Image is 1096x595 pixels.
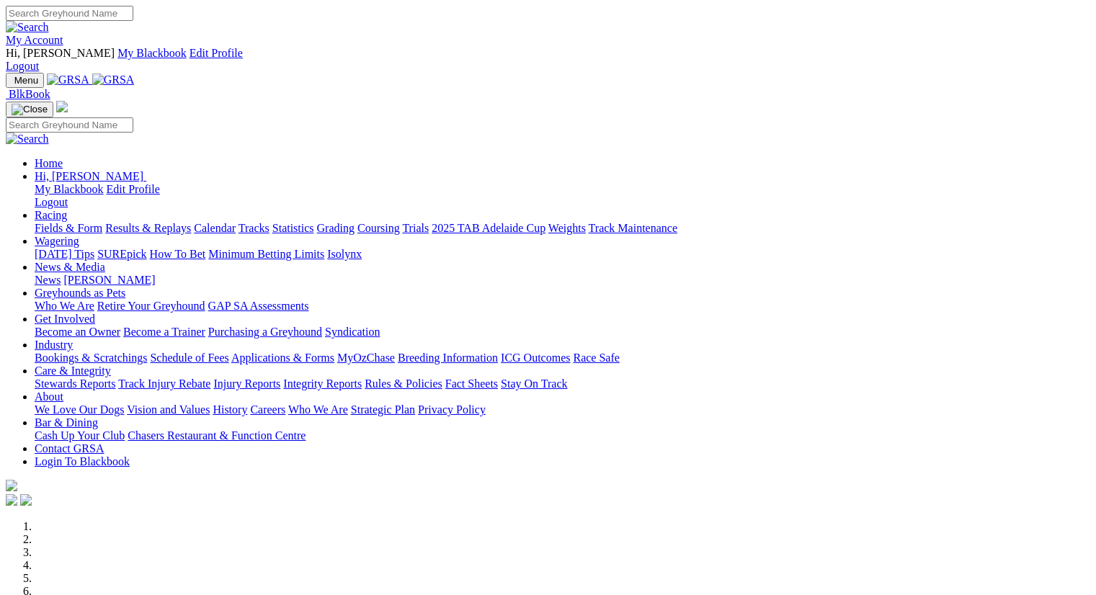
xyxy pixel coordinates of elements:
div: Hi, [PERSON_NAME] [35,183,1090,209]
img: Search [6,133,49,146]
div: My Account [6,47,1090,73]
a: News & Media [35,261,105,273]
div: News & Media [35,274,1090,287]
a: Login To Blackbook [35,455,130,467]
input: Search [6,6,133,21]
a: Become a Trainer [123,326,205,338]
a: Integrity Reports [283,377,362,390]
a: Contact GRSA [35,442,104,455]
a: Wagering [35,235,79,247]
img: GRSA [92,73,135,86]
button: Toggle navigation [6,73,44,88]
a: My Blackbook [35,183,104,195]
a: GAP SA Assessments [208,300,309,312]
a: Privacy Policy [418,403,486,416]
a: Chasers Restaurant & Function Centre [128,429,306,442]
div: Wagering [35,248,1090,261]
a: ICG Outcomes [501,352,570,364]
img: logo-grsa-white.png [56,101,68,112]
a: Schedule of Fees [150,352,228,364]
a: Retire Your Greyhound [97,300,205,312]
span: Menu [14,75,38,86]
a: Edit Profile [107,183,160,195]
a: Get Involved [35,313,95,325]
img: logo-grsa-white.png [6,480,17,491]
a: Who We Are [288,403,348,416]
a: History [213,403,247,416]
a: Minimum Betting Limits [208,248,324,260]
a: 2025 TAB Adelaide Cup [432,222,545,234]
a: Weights [548,222,586,234]
img: twitter.svg [20,494,32,506]
a: My Blackbook [117,47,187,59]
a: Syndication [325,326,380,338]
input: Search [6,117,133,133]
a: Calendar [194,222,236,234]
span: Hi, [PERSON_NAME] [6,47,115,59]
a: Who We Are [35,300,94,312]
div: Industry [35,352,1090,364]
a: MyOzChase [337,352,395,364]
div: Get Involved [35,326,1090,339]
a: [PERSON_NAME] [63,274,155,286]
a: Isolynx [327,248,362,260]
a: SUREpick [97,248,146,260]
div: Racing [35,222,1090,235]
a: Race Safe [573,352,619,364]
a: Greyhounds as Pets [35,287,125,299]
span: Hi, [PERSON_NAME] [35,170,143,182]
a: Become an Owner [35,326,120,338]
span: BlkBook [9,88,50,100]
button: Toggle navigation [6,102,53,117]
a: Tracks [239,222,269,234]
a: About [35,390,63,403]
a: Strategic Plan [351,403,415,416]
a: Bar & Dining [35,416,98,429]
a: We Love Our Dogs [35,403,124,416]
div: Bar & Dining [35,429,1090,442]
a: My Account [6,34,63,46]
a: Purchasing a Greyhound [208,326,322,338]
a: Statistics [272,222,314,234]
a: Track Injury Rebate [118,377,210,390]
img: Close [12,104,48,115]
div: About [35,403,1090,416]
a: Cash Up Your Club [35,429,125,442]
a: Home [35,157,63,169]
a: Applications & Forms [231,352,334,364]
img: Search [6,21,49,34]
a: Fields & Form [35,222,102,234]
a: Racing [35,209,67,221]
a: BlkBook [6,88,50,100]
img: facebook.svg [6,494,17,506]
a: Logout [35,196,68,208]
a: Injury Reports [213,377,280,390]
a: Fact Sheets [445,377,498,390]
a: Careers [250,403,285,416]
a: Stay On Track [501,377,567,390]
a: Grading [317,222,355,234]
a: Stewards Reports [35,377,115,390]
a: Edit Profile [190,47,243,59]
a: Industry [35,339,73,351]
a: News [35,274,61,286]
a: Rules & Policies [365,377,442,390]
a: Track Maintenance [589,222,677,234]
div: Greyhounds as Pets [35,300,1090,313]
a: Coursing [357,222,400,234]
a: How To Bet [150,248,206,260]
a: Results & Replays [105,222,191,234]
a: Hi, [PERSON_NAME] [35,170,146,182]
a: Logout [6,60,39,72]
a: Care & Integrity [35,364,111,377]
img: GRSA [47,73,89,86]
a: Vision and Values [127,403,210,416]
div: Care & Integrity [35,377,1090,390]
a: [DATE] Tips [35,248,94,260]
a: Trials [402,222,429,234]
a: Bookings & Scratchings [35,352,147,364]
a: Breeding Information [398,352,498,364]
